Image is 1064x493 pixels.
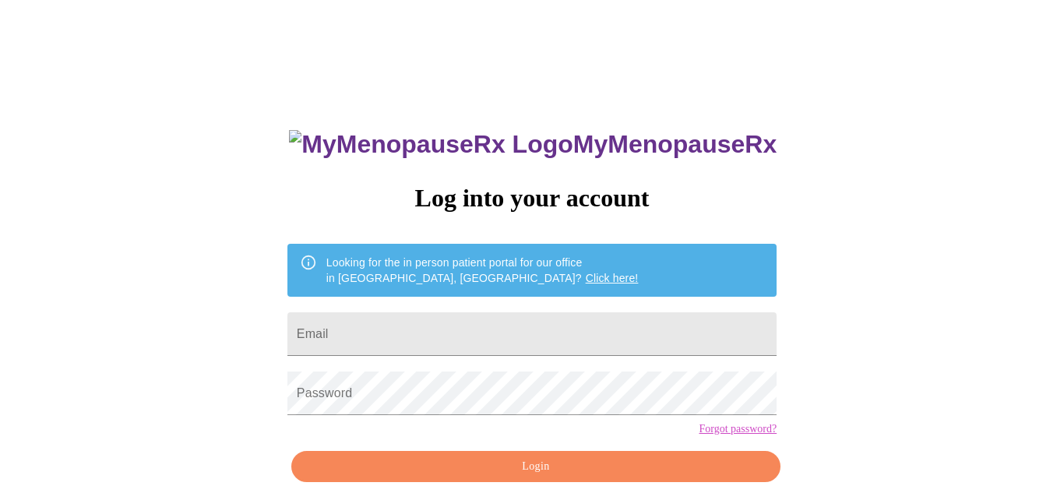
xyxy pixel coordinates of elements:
[289,130,777,159] h3: MyMenopauseRx
[289,130,573,159] img: MyMenopauseRx Logo
[287,184,777,213] h3: Log into your account
[586,272,639,284] a: Click here!
[309,457,763,477] span: Login
[291,451,780,483] button: Login
[699,423,777,435] a: Forgot password?
[326,248,639,292] div: Looking for the in person patient portal for our office in [GEOGRAPHIC_DATA], [GEOGRAPHIC_DATA]?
